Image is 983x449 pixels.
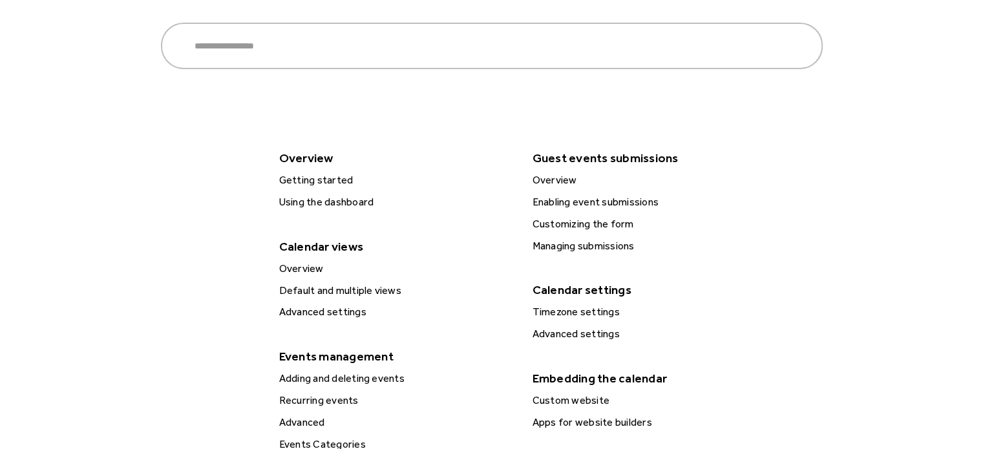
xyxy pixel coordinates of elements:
a: Enabling event submissions [527,194,770,211]
a: Apps for website builders [527,414,770,431]
a: Advanced settings [274,304,517,320]
a: Overview [274,260,517,277]
a: Timezone settings [527,304,770,320]
a: Recurring events [274,392,517,409]
div: Advanced [275,414,517,431]
a: Managing submissions [527,238,770,255]
a: Overview [527,172,770,189]
div: Custom website [529,392,770,409]
a: Default and multiple views [274,282,517,299]
div: Advanced settings [529,326,770,342]
div: Overview [275,260,517,277]
div: Default and multiple views [275,282,517,299]
div: Customizing the form [529,216,770,233]
div: Embedding the calendar [526,367,769,390]
div: Recurring events [275,392,517,409]
div: Managing submissions [529,238,770,255]
div: Calendar settings [526,278,769,301]
a: Customizing the form [527,216,770,233]
a: Getting started [274,172,517,189]
div: Calendar views [273,235,516,258]
a: Advanced settings [527,326,770,342]
div: Timezone settings [529,304,770,320]
div: Overview [273,147,516,169]
a: Custom website [527,392,770,409]
div: Events management [273,345,516,368]
div: Adding and deleting events [275,370,517,387]
div: Apps for website builders [529,414,770,431]
div: Overview [529,172,770,189]
div: Guest events submissions [526,147,769,169]
a: Adding and deleting events [274,370,517,387]
a: Advanced [274,414,517,431]
div: Enabling event submissions [529,194,770,211]
div: Advanced settings [275,304,517,320]
a: Using the dashboard [274,194,517,211]
div: Using the dashboard [275,194,517,211]
div: Getting started [275,172,517,189]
